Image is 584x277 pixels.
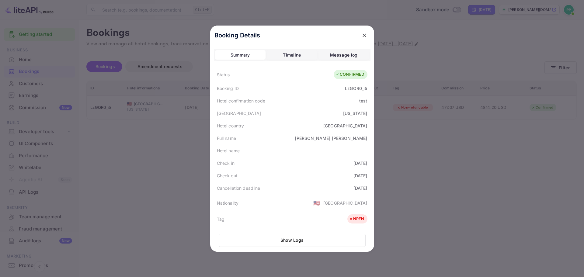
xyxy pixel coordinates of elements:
[217,160,235,166] div: Check in
[323,200,367,206] div: [GEOGRAPHIC_DATA]
[353,160,367,166] div: [DATE]
[318,50,369,60] button: Message log
[217,216,224,222] div: Tag
[217,185,260,191] div: Cancellation deadline
[217,147,240,154] div: Hotel name
[295,135,367,141] div: [PERSON_NAME] [PERSON_NAME]
[343,110,367,116] div: [US_STATE]
[217,200,239,206] div: Nationality
[349,216,364,222] div: NRFN
[313,197,320,208] span: United States
[359,30,370,41] button: close
[267,50,317,60] button: Timeline
[345,85,367,92] div: LzGQR0_i5
[323,123,367,129] div: [GEOGRAPHIC_DATA]
[217,123,244,129] div: Hotel country
[335,71,364,78] div: CONFIRMED
[283,51,301,59] div: Timeline
[353,172,367,179] div: [DATE]
[214,31,260,40] p: Booking Details
[217,98,265,104] div: Hotel confirmation code
[330,51,357,59] div: Message log
[217,71,230,78] div: Status
[231,51,250,59] div: Summary
[217,110,261,116] div: [GEOGRAPHIC_DATA]
[359,98,367,104] div: test
[217,135,236,141] div: Full name
[353,185,367,191] div: [DATE]
[217,85,239,92] div: Booking ID
[217,172,238,179] div: Check out
[219,234,366,247] button: Show Logs
[215,50,266,60] button: Summary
